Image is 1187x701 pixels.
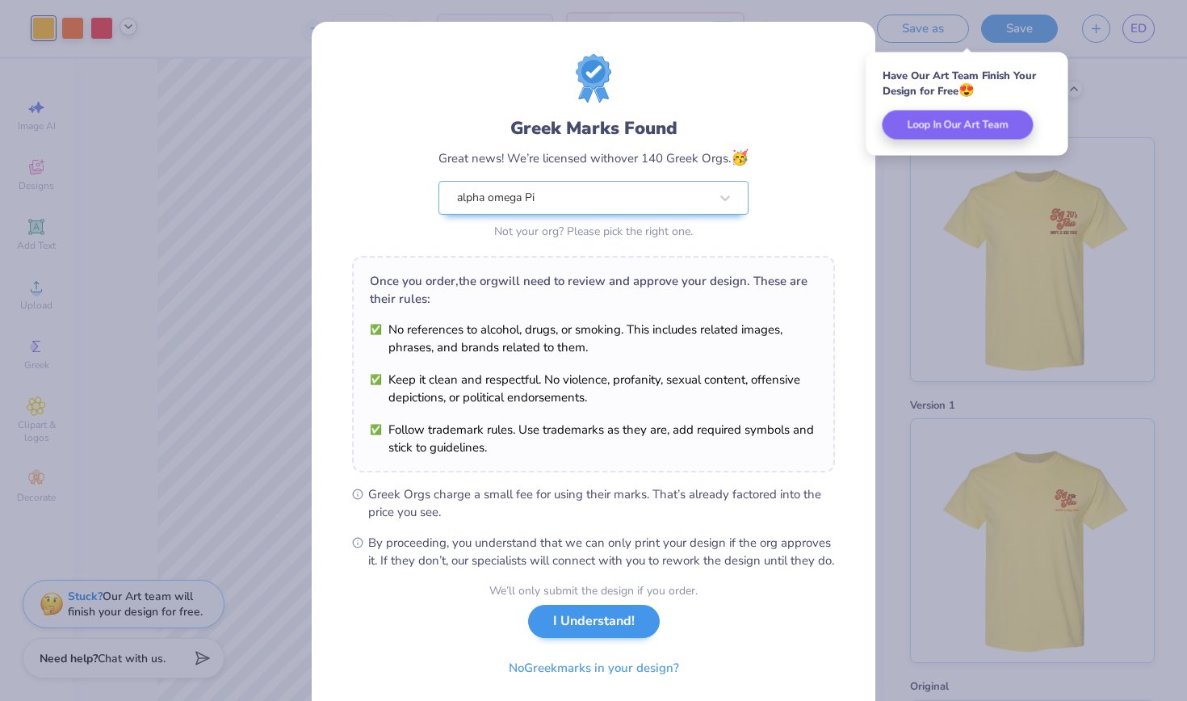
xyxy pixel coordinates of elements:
[438,147,749,169] div: Great news! We’re licensed with over 140 Greek Orgs.
[370,421,817,456] li: Follow trademark rules. Use trademarks as they are, add required symbols and stick to guidelines.
[495,652,693,685] button: NoGreekmarks in your design?
[370,371,817,406] li: Keep it clean and respectful. No violence, profanity, sexual content, offensive depictions, or po...
[883,111,1034,140] button: Loop In Our Art Team
[370,321,817,356] li: No references to alcohol, drugs, or smoking. This includes related images, phrases, and brands re...
[528,605,660,638] button: I Understand!
[731,148,749,167] span: 🥳
[368,534,835,569] span: By proceeding, you understand that we can only print your design if the org approves it. If they ...
[576,54,611,103] img: license-marks-badge.png
[438,115,749,141] div: Greek Marks Found
[368,485,835,521] span: Greek Orgs charge a small fee for using their marks. That’s already factored into the price you see.
[370,272,817,308] div: Once you order, the org will need to review and approve your design. These are their rules:
[438,223,749,240] div: Not your org? Please pick the right one.
[958,82,975,99] span: 😍
[883,69,1052,99] div: Have Our Art Team Finish Your Design for Free
[489,582,698,599] div: We’ll only submit the design if you order.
